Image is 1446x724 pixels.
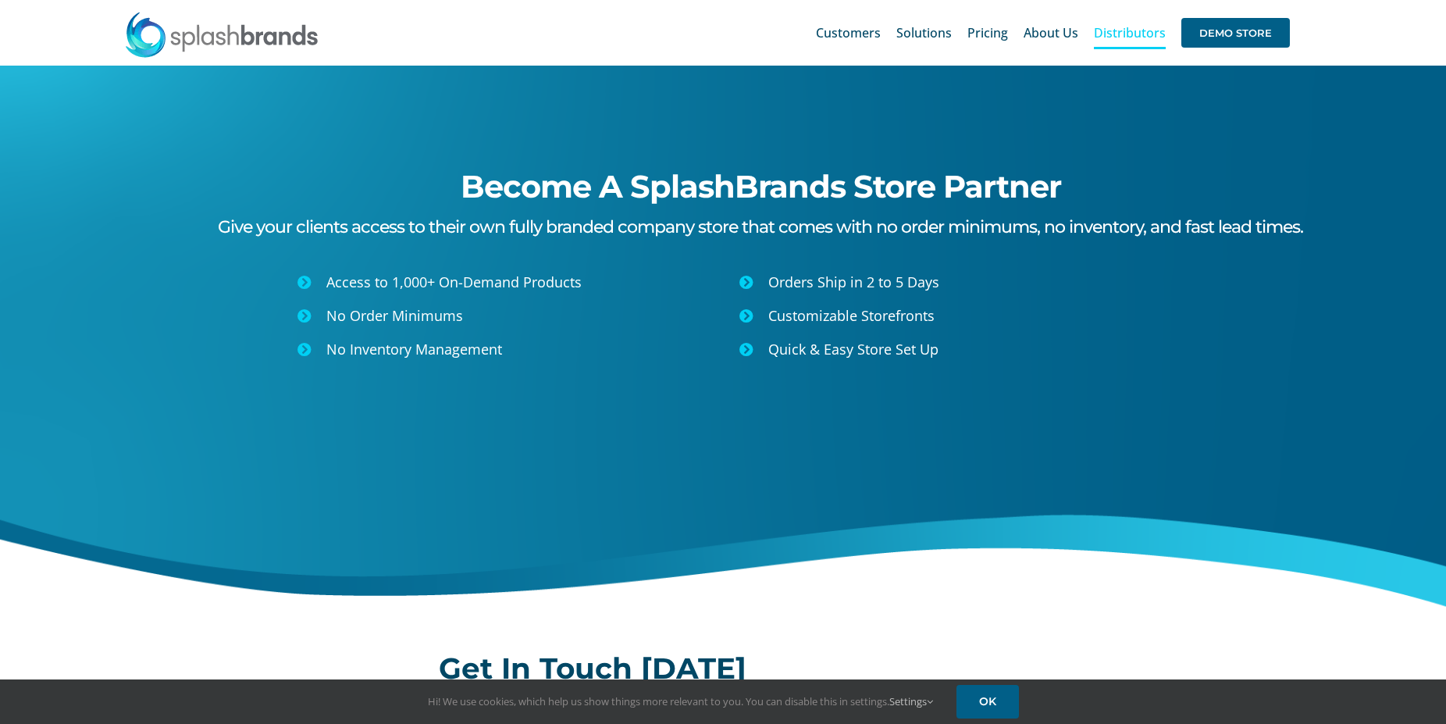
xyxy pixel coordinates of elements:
[816,27,881,39] span: Customers
[1094,8,1166,58] a: Distributors
[218,216,1303,237] span: Give your clients access to their own fully branded company store that comes with no order minimu...
[1181,18,1290,48] span: DEMO STORE
[439,653,1007,684] h2: Get In Touch [DATE]
[326,306,463,325] span: No Order Minimums
[768,340,938,358] span: Quick & Easy Store Set Up
[428,694,933,708] span: Hi! We use cookies, which help us show things more relevant to you. You can disable this in setti...
[1024,27,1078,39] span: About Us
[967,8,1008,58] a: Pricing
[326,273,582,291] span: Access to 1,000+ On-Demand Products
[816,8,881,58] a: Customers
[1181,8,1290,58] a: DEMO STORE
[124,11,319,58] img: SplashBrands.com Logo
[326,340,502,358] span: No Inventory Management
[461,167,1061,205] span: Become A SplashBrands Store Partner
[768,306,935,325] span: Customizable Storefronts
[768,273,939,291] span: Orders Ship in 2 to 5 Days
[816,8,1290,58] nav: Main Menu
[967,27,1008,39] span: Pricing
[1094,27,1166,39] span: Distributors
[956,685,1019,719] a: OK
[896,27,952,39] span: Solutions
[889,694,933,708] a: Settings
